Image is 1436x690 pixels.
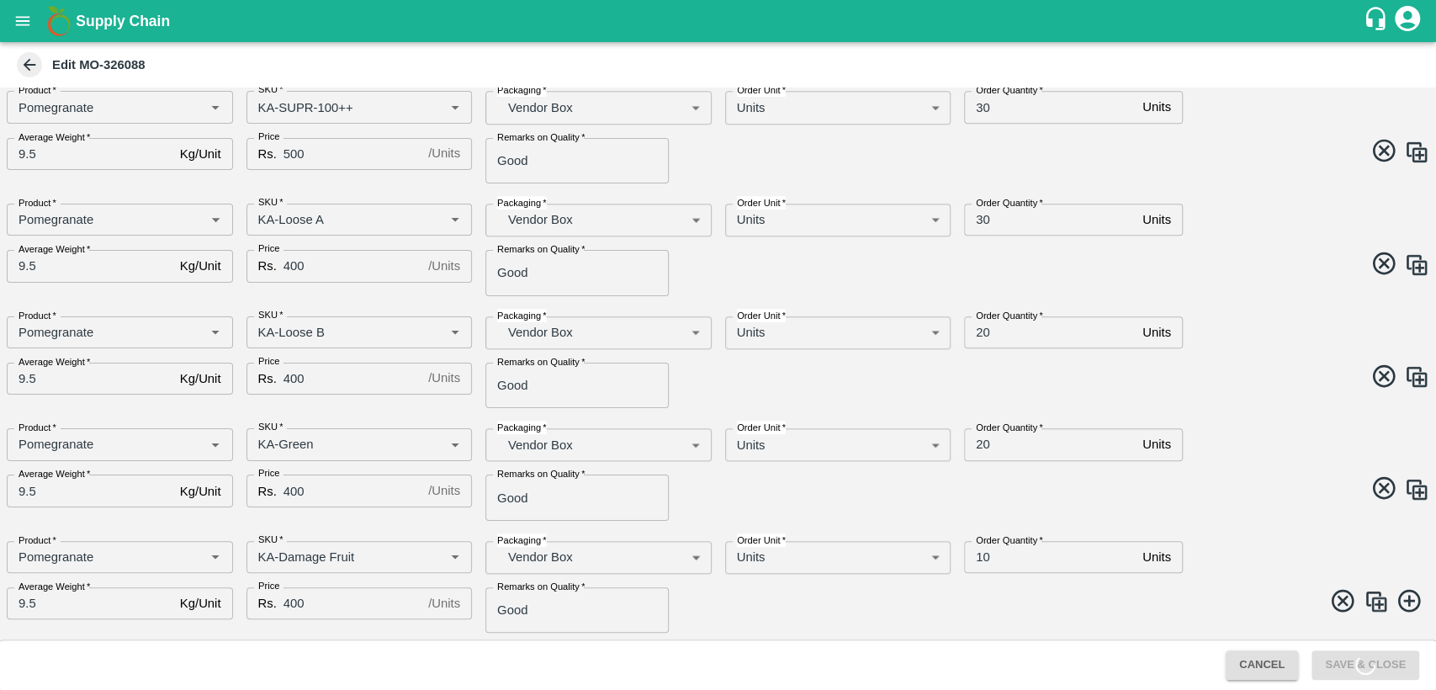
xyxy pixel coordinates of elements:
input: 0 [7,138,173,170]
input: 0 [7,363,173,395]
label: Price [258,130,279,144]
label: Remarks on Quality [497,580,585,593]
p: Kg/Unit [180,594,221,613]
button: Open [444,546,466,568]
div: account of current user [1392,3,1423,39]
p: Units [1142,323,1171,342]
img: CloneIcon [1404,364,1429,390]
p: Rs. [258,482,277,501]
p: Units [737,98,766,117]
button: Open [444,96,466,118]
img: logo [42,4,76,38]
label: Packaging [497,196,547,210]
p: Vendor Box [508,548,685,566]
label: Average Weight [19,242,90,256]
p: Units [737,210,766,229]
label: Price [258,580,279,593]
img: CloneIcon [1364,589,1389,614]
div: customer-support [1363,6,1392,36]
b: Edit MO-326088 [52,58,146,72]
p: Units [737,436,766,454]
button: Open [444,209,466,231]
input: 0 [964,541,1136,573]
label: Price [258,242,279,256]
label: SKU [258,83,283,97]
p: Units [1142,548,1171,566]
button: Open [204,546,226,568]
label: Order Quantity [976,533,1043,547]
button: Cancel [1226,650,1298,680]
p: Units [1142,435,1171,454]
p: Units [737,548,766,566]
button: Open [204,96,226,118]
p: Vendor Box [508,98,685,117]
label: Order Unit [737,83,786,97]
p: Rs. [258,257,277,275]
label: Remarks on Quality [497,355,585,369]
label: Product [19,83,56,97]
p: Units [1142,210,1171,229]
p: Units [1142,98,1171,116]
input: 0 [964,428,1136,460]
p: Kg/Unit [180,145,221,163]
input: 0 [283,138,421,170]
p: Rs. [258,594,277,613]
input: 0 [964,316,1136,348]
label: Average Weight [19,467,90,480]
label: Order Quantity [976,421,1043,434]
input: 0 [7,250,173,282]
label: Average Weight [19,130,90,144]
input: 0 [283,475,421,507]
label: Order Unit [737,533,786,547]
button: Open [204,209,226,231]
input: 0 [964,91,1136,123]
p: Units [737,323,766,342]
label: Remarks on Quality [497,242,585,256]
button: Open [444,433,466,455]
p: Vendor Box [508,210,685,229]
label: Order Quantity [976,196,1043,210]
img: CloneIcon [1404,477,1429,502]
label: SKU [258,309,283,322]
label: Packaging [497,83,547,97]
label: Packaging [497,309,547,322]
label: Packaging [497,421,547,434]
label: Product [19,421,56,434]
label: Price [258,467,279,480]
p: Rs. [258,369,277,388]
label: Order Unit [737,421,786,434]
input: 0 [283,363,421,395]
label: Remarks on Quality [497,130,585,144]
p: Kg/Unit [180,369,221,388]
input: 0 [964,204,1136,236]
label: Product [19,196,56,210]
p: Kg/Unit [180,482,221,501]
button: Open [444,321,466,343]
b: Supply Chain [76,13,170,29]
img: CloneIcon [1404,252,1429,278]
input: 0 [7,475,173,507]
p: Vendor Box [508,436,685,454]
label: Remarks on Quality [497,467,585,480]
button: open drawer [3,2,42,40]
p: Vendor Box [508,323,685,342]
input: 0 [7,587,173,619]
label: SKU [258,533,283,547]
label: Packaging [497,533,547,547]
label: Product [19,309,56,322]
label: Average Weight [19,580,90,593]
img: CloneIcon [1404,140,1429,165]
button: Open [204,321,226,343]
label: SKU [258,196,283,210]
label: Order Quantity [976,83,1043,97]
label: Average Weight [19,355,90,369]
label: Order Unit [737,196,786,210]
label: Product [19,533,56,547]
p: Rs. [258,145,277,163]
p: Kg/Unit [180,257,221,275]
button: Open [204,433,226,455]
label: Order Quantity [976,309,1043,322]
input: 0 [283,587,421,619]
label: Price [258,355,279,369]
a: Supply Chain [76,9,1363,33]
